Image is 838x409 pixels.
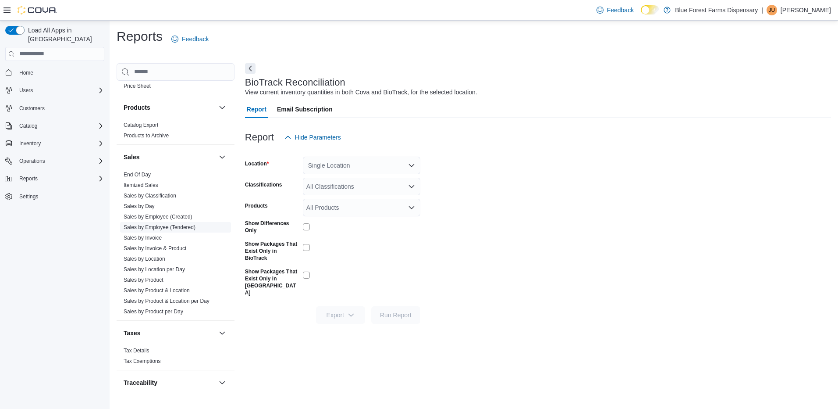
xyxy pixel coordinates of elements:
h3: Taxes [124,329,141,337]
h3: Sales [124,153,140,161]
a: Sales by Classification [124,193,176,199]
a: Sales by Employee (Tendered) [124,224,195,230]
button: Taxes [217,328,227,338]
span: Email Subscription [277,100,333,118]
span: Products to Archive [124,132,169,139]
nav: Complex example [5,63,104,226]
span: Feedback [182,35,209,43]
a: Catalog Export [124,122,158,128]
button: Home [2,66,108,79]
span: Settings [16,191,104,202]
h3: BioTrack Reconciliation [245,77,345,88]
span: Home [19,69,33,76]
span: Settings [19,193,38,200]
a: Tax Details [124,348,149,354]
span: Reports [19,175,38,182]
span: Catalog [19,122,37,129]
span: Sales by Product & Location [124,287,190,294]
span: Catalog [16,121,104,131]
button: Open list of options [408,183,415,190]
span: Operations [19,158,45,165]
button: Sales [217,152,227,162]
a: Feedback [593,1,637,19]
button: Open list of options [408,204,415,211]
label: Location [245,160,269,167]
a: Sales by Invoice & Product [124,245,186,251]
button: Traceability [124,378,215,387]
button: Next [245,63,256,74]
button: Products [217,102,227,113]
span: Inventory [19,140,41,147]
a: Sales by Location per Day [124,266,185,273]
button: Catalog [2,120,108,132]
a: Sales by Product & Location [124,287,190,294]
label: Products [245,202,268,209]
h3: Traceability [124,378,157,387]
input: Dark Mode [641,5,659,14]
button: Inventory [16,138,44,149]
h3: Report [245,132,274,143]
span: Sales by Product per Day [124,308,183,315]
span: JU [769,5,775,15]
button: Products [124,103,215,112]
button: Export [316,306,365,324]
div: Sales [117,169,234,320]
a: Sales by Location [124,256,165,262]
span: Home [16,67,104,78]
button: Reports [16,173,41,184]
span: Users [19,87,33,94]
span: Export [321,306,360,324]
a: Settings [16,191,42,202]
span: Tax Details [124,347,149,354]
span: Tax Exemptions [124,358,161,365]
span: Sales by Employee (Tendered) [124,224,195,231]
span: Itemized Sales [124,182,158,189]
div: Taxes [117,345,234,370]
span: Sales by Invoice & Product [124,245,186,252]
label: Show Differences Only [245,220,299,234]
button: Reports [2,172,108,185]
span: Operations [16,156,104,166]
span: Sales by Day [124,203,155,210]
button: Traceability [217,377,227,388]
button: Run Report [371,306,420,324]
span: Users [16,85,104,96]
span: Sales by Product & Location per Day [124,298,209,305]
a: Price Sheet [124,83,151,89]
h1: Reports [117,28,163,45]
p: [PERSON_NAME] [781,5,831,15]
span: Sales by Location [124,255,165,262]
span: Catalog Export [124,122,158,129]
a: Sales by Invoice [124,235,162,241]
img: Cova [18,6,57,14]
span: Price Sheet [124,83,151,90]
div: View current inventory quantities in both Cova and BioTrack, for the selected location. [245,88,477,97]
span: Feedback [607,6,634,14]
span: Report [247,100,266,118]
span: Customers [19,105,45,112]
button: Catalog [16,121,41,131]
span: Sales by Location per Day [124,266,185,273]
label: Show Packages That Exist Only in BioTrack [245,240,299,262]
a: Sales by Employee (Created) [124,214,192,220]
span: Customers [16,103,104,114]
button: Sales [124,153,215,161]
div: Pricing [117,81,234,95]
span: Reports [16,173,104,184]
span: Sales by Product [124,276,163,283]
a: Sales by Product per Day [124,309,183,315]
span: Load All Apps in [GEOGRAPHIC_DATA] [25,26,104,43]
button: Operations [16,156,49,166]
button: Users [16,85,36,96]
label: Show Packages That Exist Only in [GEOGRAPHIC_DATA] [245,268,299,296]
a: Home [16,68,37,78]
button: Operations [2,155,108,167]
div: Jennifer Untiedt [767,5,777,15]
button: Open list of options [408,162,415,169]
p: | [761,5,763,15]
a: Sales by Day [124,203,155,209]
